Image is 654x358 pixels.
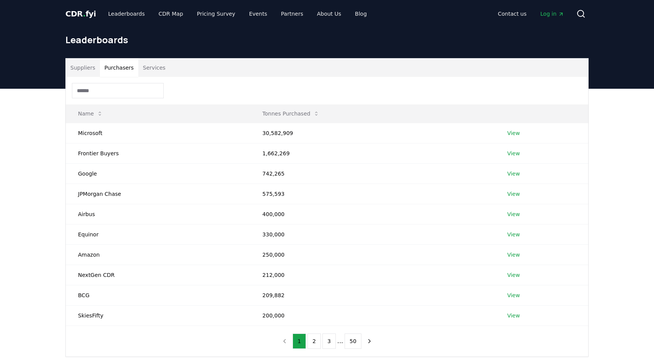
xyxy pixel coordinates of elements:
[250,163,495,184] td: 742,265
[337,337,343,346] li: ...
[507,170,520,177] a: View
[72,106,109,121] button: Name
[66,285,250,305] td: BCG
[311,7,347,21] a: About Us
[66,265,250,285] td: NextGen CDR
[65,34,589,46] h1: Leaderboards
[250,184,495,204] td: 575,593
[66,163,250,184] td: Google
[363,334,376,349] button: next page
[507,231,520,238] a: View
[507,291,520,299] a: View
[293,334,306,349] button: 1
[191,7,241,21] a: Pricing Survey
[250,244,495,265] td: 250,000
[492,7,570,21] nav: Main
[138,59,170,77] button: Services
[307,334,321,349] button: 2
[507,150,520,157] a: View
[507,251,520,259] a: View
[507,271,520,279] a: View
[534,7,570,21] a: Log in
[345,334,361,349] button: 50
[492,7,533,21] a: Contact us
[256,106,325,121] button: Tonnes Purchased
[250,143,495,163] td: 1,662,269
[250,305,495,325] td: 200,000
[322,334,336,349] button: 3
[540,10,564,18] span: Log in
[83,9,86,18] span: .
[250,123,495,143] td: 30,582,909
[102,7,373,21] nav: Main
[66,143,250,163] td: Frontier Buyers
[66,204,250,224] td: Airbus
[507,129,520,137] a: View
[65,8,96,19] a: CDR.fyi
[66,305,250,325] td: SkiesFifty
[275,7,309,21] a: Partners
[507,312,520,319] a: View
[100,59,138,77] button: Purchasers
[349,7,373,21] a: Blog
[507,210,520,218] a: View
[66,224,250,244] td: Equinor
[66,59,100,77] button: Suppliers
[250,224,495,244] td: 330,000
[66,244,250,265] td: Amazon
[66,184,250,204] td: JPMorgan Chase
[507,190,520,198] a: View
[250,265,495,285] td: 212,000
[102,7,151,21] a: Leaderboards
[250,204,495,224] td: 400,000
[153,7,189,21] a: CDR Map
[66,123,250,143] td: Microsoft
[65,9,96,18] span: CDR fyi
[250,285,495,305] td: 209,882
[243,7,273,21] a: Events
